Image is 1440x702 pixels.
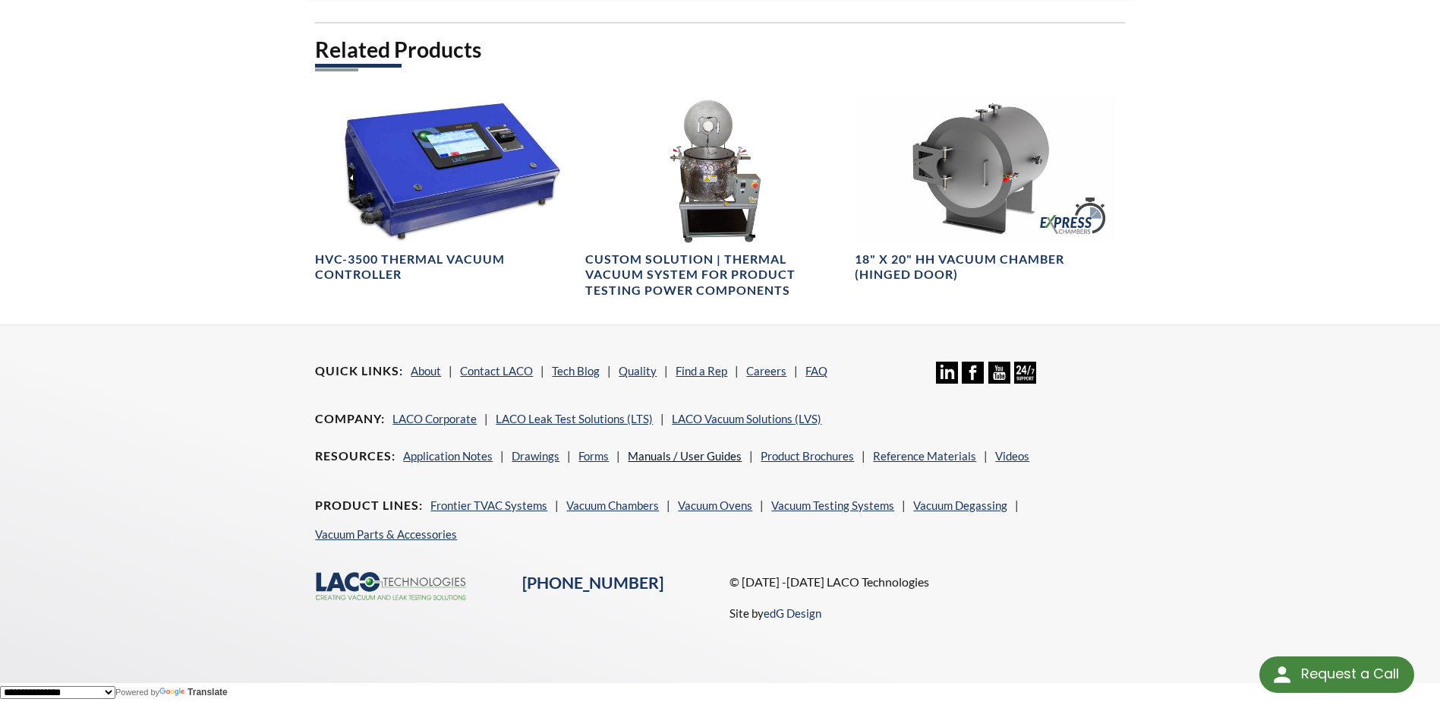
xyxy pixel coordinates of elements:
a: Product Brochures [761,449,854,463]
a: Vacuum Degassing [913,498,1007,512]
a: Vacuum Chambers [566,498,659,512]
a: Translate [159,687,228,697]
a: [PHONE_NUMBER] [522,573,663,593]
a: Quality [619,364,657,378]
a: Application Notes [403,449,493,463]
h4: Custom Solution | Thermal Vacuum System for Product Testing Power Components [585,251,846,299]
a: Careers [746,364,786,378]
a: 24/7 Support [1014,372,1036,386]
h4: Quick Links [315,363,403,379]
p: Site by [729,604,821,622]
h2: Related Products [315,36,1124,64]
h4: 18" X 20" HH Vacuum Chamber (Hinged Door) [855,251,1115,283]
a: Manuals / User Guides [628,449,742,463]
a: Find a Rep [676,364,727,378]
div: Request a Call [1259,656,1414,693]
img: round button [1270,662,1294,687]
a: LACO Corporate [392,412,477,425]
a: LVC1820-3312-HH Horizontal Express Chamber, angled view18" X 20" HH Vacuum Chamber (Hinged Door) [855,97,1115,283]
a: Vacuum Ovens [678,498,752,512]
a: Vacuum Parts & Accessories [315,527,457,541]
a: LACO Vacuum Solutions (LVS) [672,412,821,425]
a: Frontier TVAC Systems [430,498,547,512]
a: Reference Materials [873,449,976,463]
h4: Company [315,411,385,427]
a: edG Design [764,606,821,620]
a: Tech Blog [552,364,600,378]
a: Videos [995,449,1029,463]
a: LACO Leak Test Solutions (LTS) [496,412,653,425]
div: Request a Call [1301,656,1399,691]
a: Vacuum Testing Systems [771,498,894,512]
a: thermal vacuum system on cart with electric heaters, LED lighting, a large viewport with Lid Open... [585,97,846,299]
a: Forms [578,449,609,463]
a: HVC-3500 Thermal Vacuum Controller, angled viewHVC-3500 Thermal Vacuum Controller [315,97,575,283]
h4: Resources [315,448,395,464]
a: FAQ [805,364,827,378]
h4: Product Lines [315,498,423,514]
h4: HVC-3500 Thermal Vacuum Controller [315,251,575,283]
a: Drawings [512,449,559,463]
img: Google Translate [159,688,187,697]
img: 24/7 Support Icon [1014,362,1036,384]
a: Contact LACO [460,364,533,378]
a: About [411,364,441,378]
p: © [DATE] -[DATE] LACO Technologies [729,572,1125,592]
